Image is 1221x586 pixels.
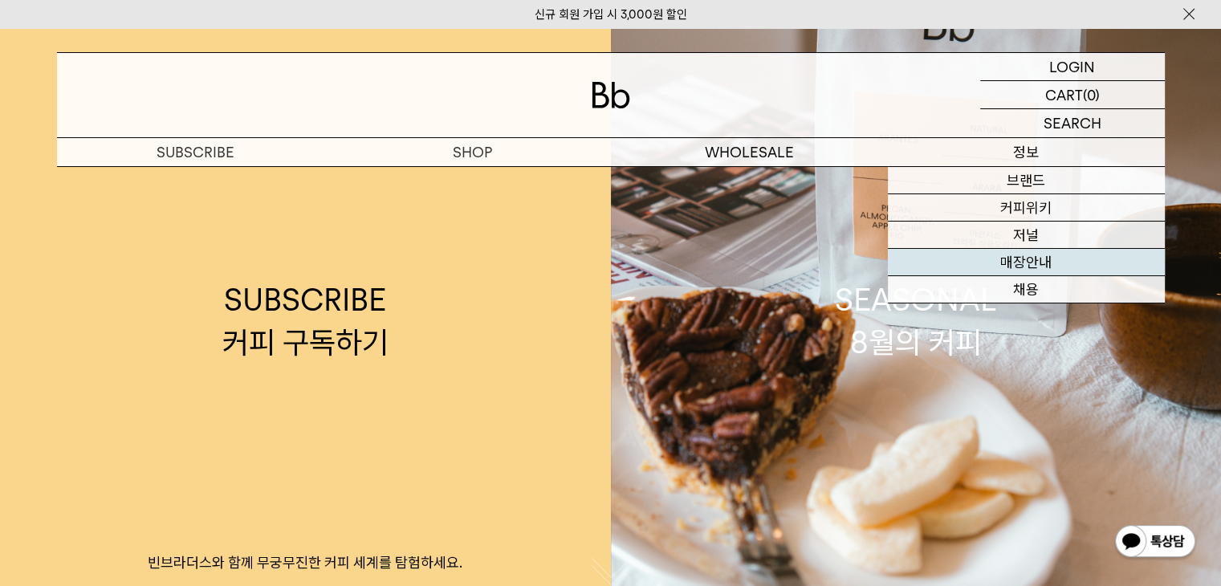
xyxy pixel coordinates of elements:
[888,138,1165,166] p: 정보
[222,279,389,364] div: SUBSCRIBE 커피 구독하기
[1045,81,1083,108] p: CART
[888,276,1165,303] a: 채용
[535,7,687,22] a: 신규 회원 가입 시 3,000원 할인
[888,222,1165,249] a: 저널
[980,53,1165,81] a: LOGIN
[1113,523,1197,562] img: 카카오톡 채널 1:1 채팅 버튼
[334,138,611,166] a: SHOP
[1049,53,1095,80] p: LOGIN
[1044,109,1101,137] p: SEARCH
[888,194,1165,222] a: 커피위키
[1083,81,1100,108] p: (0)
[57,138,334,166] a: SUBSCRIBE
[592,82,630,108] img: 로고
[888,167,1165,194] a: 브랜드
[888,249,1165,276] a: 매장안내
[611,138,888,166] p: WHOLESALE
[835,279,997,364] div: SEASONAL 8월의 커피
[980,81,1165,109] a: CART (0)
